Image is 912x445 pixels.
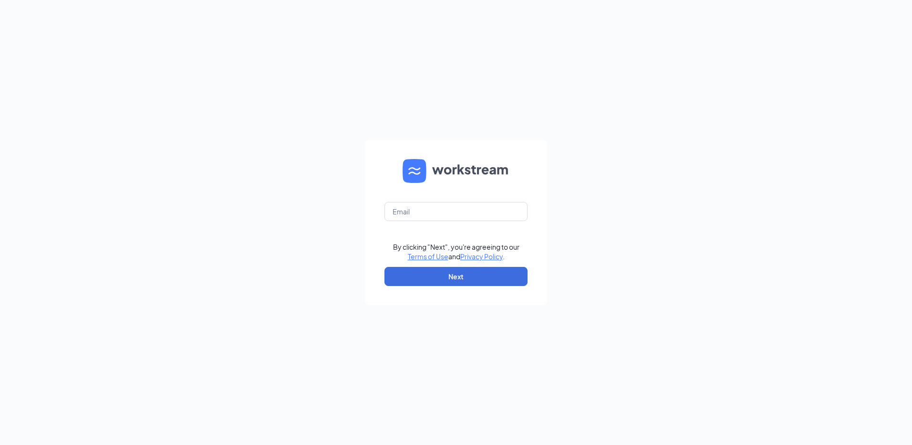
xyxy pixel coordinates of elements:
div: By clicking "Next", you're agreeing to our and . [393,242,519,261]
a: Privacy Policy [460,252,503,261]
input: Email [384,202,528,221]
a: Terms of Use [408,252,448,261]
button: Next [384,267,528,286]
img: WS logo and Workstream text [403,159,509,183]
